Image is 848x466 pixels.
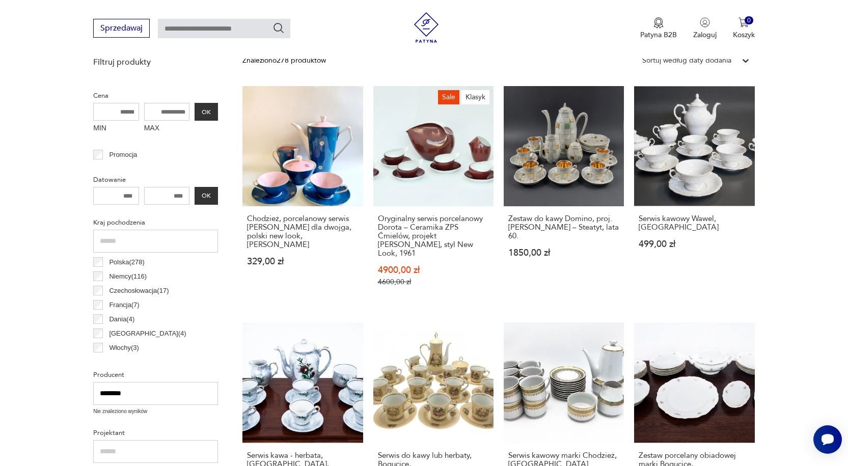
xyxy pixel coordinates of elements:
a: Zestaw do kawy Domino, proj. Ada Chmiel – Steatyt, lata 60.Zestaw do kawy Domino, proj. [PERSON_N... [504,86,624,306]
h3: Serwis kawowy Wawel, [GEOGRAPHIC_DATA] [639,214,750,232]
img: Patyna - sklep z meblami i dekoracjami vintage [411,12,442,43]
a: SaleKlasykOryginalny serwis porcelanowy Dorota – Ceramika ZPS Ćmielów, projekt Lubomir Tomaszewsk... [373,86,494,306]
button: Patyna B2B [640,17,677,40]
p: Bułgaria ( 2 ) [109,357,142,368]
p: Nie znaleziono wyników [93,407,218,416]
p: Projektant [93,427,218,438]
a: Sprzedawaj [93,25,150,33]
div: Znaleziono 278 produktów [242,55,326,66]
p: Datowanie [93,174,218,185]
h3: Zestaw do kawy Domino, proj. [PERSON_NAME] – Steatyt, lata 60. [508,214,619,240]
label: MIN [93,121,139,137]
label: MAX [144,121,190,137]
button: 0Koszyk [733,17,755,40]
h3: Chodzież, porcelanowy serwis [PERSON_NAME] dla dwojga, polski new look, [PERSON_NAME] [247,214,358,249]
p: 1850,00 zł [508,249,619,257]
img: Ikona medalu [653,17,664,29]
p: Kraj pochodzenia [93,217,218,228]
p: Koszyk [733,30,755,40]
p: Francja ( 7 ) [109,299,139,311]
p: Filtruj produkty [93,57,218,68]
button: OK [195,103,218,121]
p: Zaloguj [693,30,717,40]
p: Promocja [109,149,137,160]
div: 0 [745,16,753,25]
p: 4600,00 zł [378,278,489,286]
div: Sortuj według daty dodania [642,55,731,66]
a: Serwis kawowy Wawel, PolskaSerwis kawowy Wawel, [GEOGRAPHIC_DATA]499,00 zł [634,86,754,306]
p: 4900,00 zł [378,266,489,275]
a: Chodzież, porcelanowy serwis Elżbieta dla dwojga, polski new look, W. GórskiChodzież, porcelanowy... [242,86,363,306]
p: Patyna B2B [640,30,677,40]
img: Ikonka użytkownika [700,17,710,28]
p: Włochy ( 3 ) [109,342,139,353]
button: OK [195,187,218,205]
button: Szukaj [272,22,285,34]
iframe: Smartsupp widget button [813,425,842,454]
p: [GEOGRAPHIC_DATA] ( 4 ) [109,328,186,339]
p: 499,00 zł [639,240,750,249]
p: Dania ( 4 ) [109,314,134,325]
p: Niemcy ( 116 ) [109,271,147,282]
img: Ikona koszyka [738,17,749,28]
button: Zaloguj [693,17,717,40]
p: Czechosłowacja ( 17 ) [109,285,169,296]
p: Cena [93,90,218,101]
p: 329,00 zł [247,257,358,266]
h3: Oryginalny serwis porcelanowy Dorota – Ceramika ZPS Ćmielów, projekt [PERSON_NAME], styl New Look... [378,214,489,258]
button: Sprzedawaj [93,19,150,38]
p: Polska ( 278 ) [109,257,144,268]
p: Producent [93,369,218,380]
a: Ikona medaluPatyna B2B [640,17,677,40]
